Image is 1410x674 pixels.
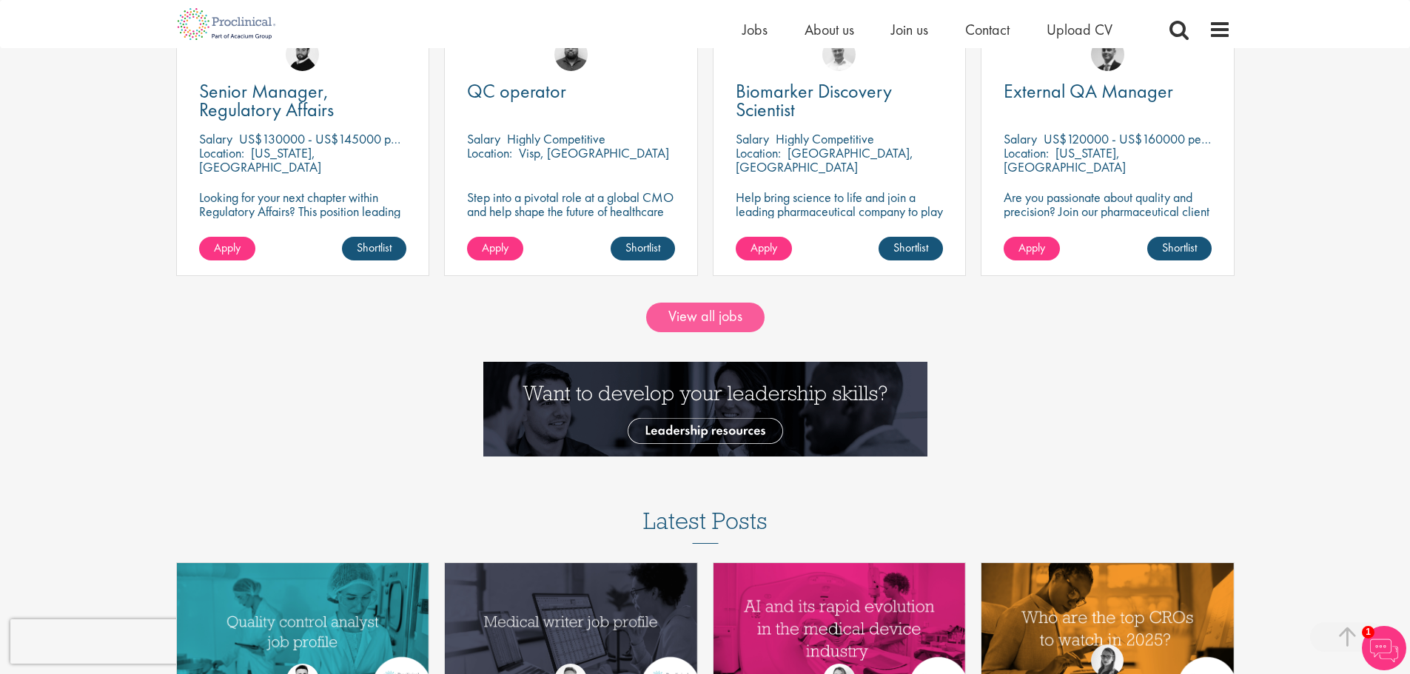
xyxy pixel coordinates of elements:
img: Chatbot [1362,626,1406,670]
a: Shortlist [879,237,943,260]
span: Apply [1018,240,1045,255]
span: Apply [751,240,777,255]
p: US$130000 - US$145000 per annum [239,130,437,147]
iframe: reCAPTCHA [10,619,200,664]
a: Biomarker Discovery Scientist [736,82,944,119]
a: View all jobs [646,303,765,332]
p: Looking for your next chapter within Regulatory Affairs? This position leading projects and worki... [199,190,407,246]
a: Want to develop your leadership skills? See our Leadership Resources [483,400,927,415]
p: Help bring science to life and join a leading pharmaceutical company to play a key role in delive... [736,190,944,260]
span: Salary [467,130,500,147]
span: Location: [1004,144,1049,161]
a: Jobs [742,20,768,39]
a: QC operator [467,82,675,101]
img: Alex Bill [1091,38,1124,71]
span: External QA Manager [1004,78,1173,104]
span: Salary [1004,130,1037,147]
p: Visp, [GEOGRAPHIC_DATA] [519,144,669,161]
a: Apply [1004,237,1060,260]
a: Shortlist [611,237,675,260]
span: Location: [467,144,512,161]
span: 1 [1362,626,1374,638]
span: Location: [736,144,781,161]
span: Location: [199,144,244,161]
p: [GEOGRAPHIC_DATA], [GEOGRAPHIC_DATA] [736,144,913,175]
a: Apply [199,237,255,260]
a: Senior Manager, Regulatory Affairs [199,82,407,119]
a: Upload CV [1047,20,1112,39]
span: Salary [199,130,232,147]
a: Apply [467,237,523,260]
span: Apply [214,240,241,255]
img: Nick Walker [286,38,319,71]
a: Shortlist [342,237,406,260]
a: Shortlist [1147,237,1212,260]
span: Salary [736,130,769,147]
img: Want to develop your leadership skills? See our Leadership Resources [483,362,927,456]
p: Step into a pivotal role at a global CMO and help shape the future of healthcare manufacturing. [467,190,675,232]
img: Ashley Bennett [554,38,588,71]
a: Contact [965,20,1010,39]
span: QC operator [467,78,566,104]
span: Biomarker Discovery Scientist [736,78,892,122]
img: Joshua Bye [822,38,856,71]
a: Apply [736,237,792,260]
p: Are you passionate about quality and precision? Join our pharmaceutical client and help ensure to... [1004,190,1212,246]
p: Highly Competitive [776,130,874,147]
span: Senior Manager, Regulatory Affairs [199,78,334,122]
p: Highly Competitive [507,130,605,147]
a: External QA Manager [1004,82,1212,101]
p: US$120000 - US$160000 per annum [1044,130,1241,147]
a: Join us [891,20,928,39]
a: About us [805,20,854,39]
p: [US_STATE], [GEOGRAPHIC_DATA] [199,144,321,175]
span: Apply [482,240,508,255]
p: [US_STATE], [GEOGRAPHIC_DATA] [1004,144,1126,175]
h3: Latest Posts [643,508,768,544]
